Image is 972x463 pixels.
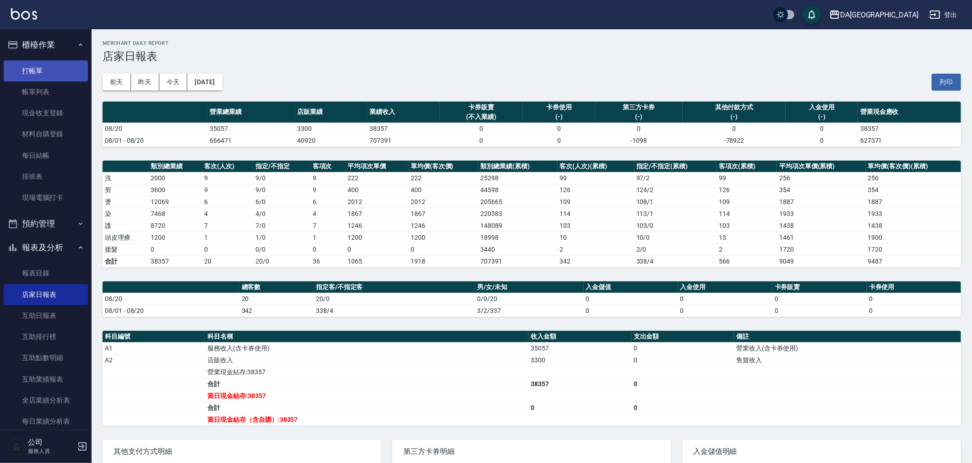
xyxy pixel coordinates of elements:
span: 其他支付方式明細 [114,447,370,456]
th: 備註 [734,331,961,343]
a: 帳單列表 [4,81,88,102]
td: 1438 [777,220,866,231]
td: 0/0/20 [475,293,584,305]
a: 排班表 [4,166,88,187]
td: 1720 [866,243,961,255]
td: 2012 [345,196,408,208]
td: 2 [717,243,777,255]
button: 今天 [159,74,188,91]
td: 0 [786,123,858,135]
th: 平均項次單價(累積) [777,161,866,172]
div: 第三方卡券 [597,102,680,112]
table: a dense table [103,281,961,317]
th: 類別總業績 [148,161,202,172]
td: 35057 [207,123,295,135]
td: 0 [772,293,867,305]
td: 1887 [866,196,961,208]
button: 預約管理 [4,212,88,236]
td: 售貨收入 [734,354,961,366]
td: 7 [202,220,253,231]
div: (-) [788,112,856,122]
td: 13 [717,231,777,243]
td: 1065 [345,255,408,267]
th: 指定客/不指定客 [314,281,475,293]
td: 9 [310,172,345,184]
td: 9 [310,184,345,196]
table: a dense table [103,102,961,147]
td: 1461 [777,231,866,243]
td: 0 [786,135,858,146]
td: 燙 [103,196,148,208]
td: 35057 [528,342,631,354]
td: 9 / 0 [253,184,310,196]
td: 18998 [478,231,558,243]
td: 6 [202,196,253,208]
td: 40920 [295,135,367,146]
td: 627371 [858,135,961,146]
td: 38357 [528,378,631,390]
td: 當日現金結存（含自購）:38357 [205,414,528,425]
td: 126 [558,184,634,196]
th: 客項次 [310,161,345,172]
th: 入金儲值 [584,281,678,293]
td: 2 / 0 [634,243,717,255]
table: a dense table [103,331,961,426]
div: (不入業績) [442,112,521,122]
th: 總客數 [239,281,314,293]
a: 互助排行榜 [4,326,88,347]
td: 剪 [103,184,148,196]
td: 20 [239,293,314,305]
td: 0 [523,123,595,135]
th: 店販業績 [295,102,367,123]
td: 3300 [528,354,631,366]
td: 3440 [478,243,558,255]
td: 合計 [103,255,148,267]
td: 114 [717,208,777,220]
td: 354 [866,184,961,196]
td: 20/0 [314,293,475,305]
th: 支出金額 [631,331,734,343]
div: (-) [525,112,593,122]
td: 108 / 1 [634,196,717,208]
td: 0 [631,378,734,390]
td: 合計 [205,402,528,414]
table: a dense table [103,161,961,268]
td: 2000 [148,172,202,184]
td: 342 [558,255,634,267]
td: 99 [558,172,634,184]
td: 1 [310,231,345,243]
td: 97 / 2 [634,172,717,184]
td: 營業收入(含卡券使用) [734,342,961,354]
td: 1 / 0 [253,231,310,243]
td: 0 [345,243,408,255]
td: 1 [202,231,253,243]
td: 0 [678,293,772,305]
td: 0 [867,305,961,317]
button: 前天 [103,74,131,91]
a: 店家日報表 [4,284,88,305]
th: 男/女/未知 [475,281,584,293]
td: 營業現金結存:38357 [205,366,528,378]
td: 0 [202,243,253,255]
td: 1246 [345,220,408,231]
td: A1 [103,342,205,354]
td: 0 / 0 [253,243,310,255]
th: 卡券使用 [867,281,961,293]
td: 124 / 2 [634,184,717,196]
a: 互助業績報表 [4,369,88,390]
td: 400 [408,184,478,196]
td: 1200 [408,231,478,243]
td: 08/01 - 08/20 [103,135,207,146]
p: 服務人員 [28,447,75,455]
button: 櫃檯作業 [4,33,88,57]
button: save [803,5,821,24]
td: 222 [345,172,408,184]
h3: 店家日報表 [103,50,961,63]
img: Person [7,437,26,456]
td: 38357 [148,255,202,267]
button: 報表及分析 [4,236,88,259]
th: 指定/不指定 [253,161,310,172]
td: 0 [440,135,523,146]
td: 256 [777,172,866,184]
div: (-) [597,112,680,122]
